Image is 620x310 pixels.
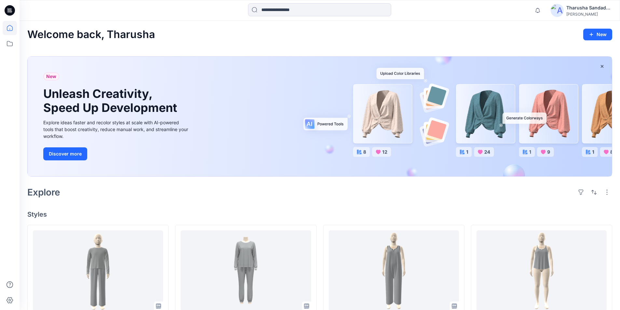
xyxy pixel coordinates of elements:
h1: Unleash Creativity, Speed Up Development [43,87,180,115]
button: Discover more [43,147,87,160]
h4: Styles [27,210,612,218]
span: New [46,73,56,80]
img: avatar [551,4,564,17]
h2: Welcome back, Tharusha [27,29,155,41]
div: Explore ideas faster and recolor styles at scale with AI-powered tools that boost creativity, red... [43,119,190,140]
div: Tharusha Sandadeepa [566,4,612,12]
a: Discover more [43,147,190,160]
button: New [583,29,612,40]
div: [PERSON_NAME] [566,12,612,17]
h2: Explore [27,187,60,197]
